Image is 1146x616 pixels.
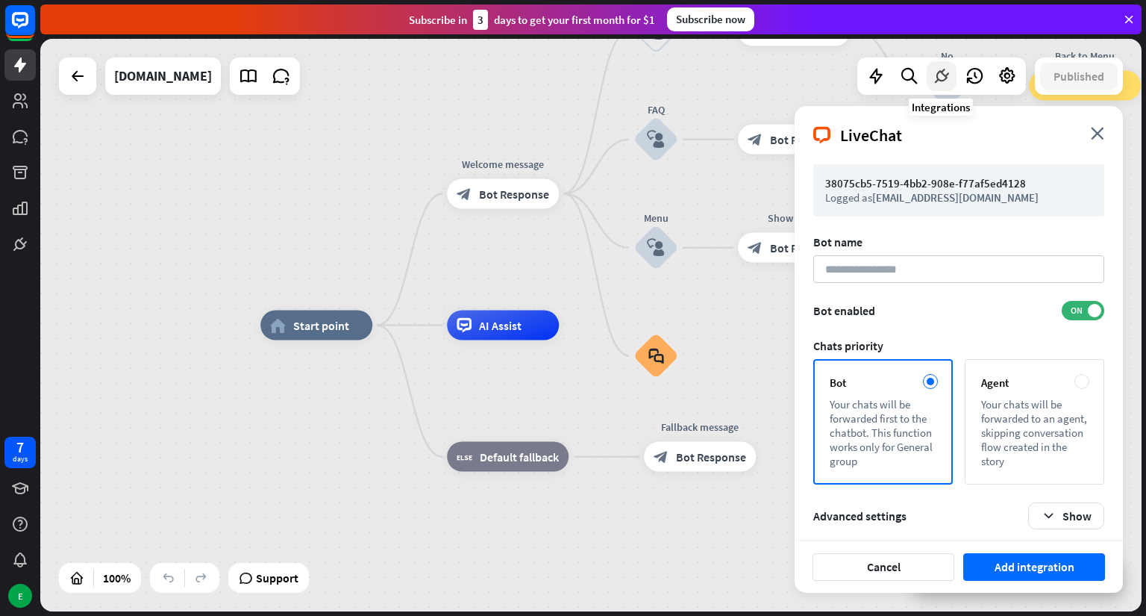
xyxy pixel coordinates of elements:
div: days [13,454,28,464]
div: Subscribe in days to get your first month for $1 [409,10,655,30]
span: Support [256,566,298,590]
span: Bot Response [770,132,840,147]
div: Welcome message [436,156,570,171]
div: Logged as [825,176,1092,205]
span: Bot Response [770,240,840,255]
div: Subscribe now [667,7,754,31]
span: Start point [293,318,349,333]
div: Menu [611,211,701,225]
div: 7 [16,441,24,454]
i: block_faq [648,348,664,364]
div: E [8,584,32,608]
div: Bot name [813,234,1104,249]
i: block_bot_response [748,240,763,255]
div: No [902,48,992,63]
i: block_bot_response [457,186,472,201]
div: 100% [98,566,135,590]
button: Cancel [812,553,954,581]
div: Bot [830,376,936,390]
div: 3 [473,10,488,30]
span: AI Assist [479,318,522,333]
a: 7 days [4,437,36,468]
span: Bot Response [479,186,549,201]
span: Default fallback [480,449,559,464]
i: block_user_input [647,239,665,257]
iframe: LiveChat chat widget [854,83,1146,616]
summary: Advanced settings Show [813,503,1104,529]
i: home_2 [270,318,286,333]
i: block_bot_response [748,132,763,147]
button: Published [1040,63,1118,90]
div: elitetraders.tech [114,57,212,95]
div: Fallback message [633,420,767,435]
span: Advanced settings [813,508,907,523]
p: 38075cb5-7519-4bb2-908e-f77af5ed4128 [825,176,1092,190]
div: Your chats will be forwarded first to the chatbot. This function works only for General group [830,397,936,468]
i: block_bot_response [654,449,668,464]
div: FAQ [611,102,701,117]
span: Bot enabled [813,303,875,318]
span: Bot Response [676,449,746,464]
span: LiveChat [840,125,902,146]
div: Chats priority [813,338,1104,353]
i: block_fallback [457,449,472,464]
i: block_user_input [647,131,665,149]
div: Show Menu [727,211,861,225]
